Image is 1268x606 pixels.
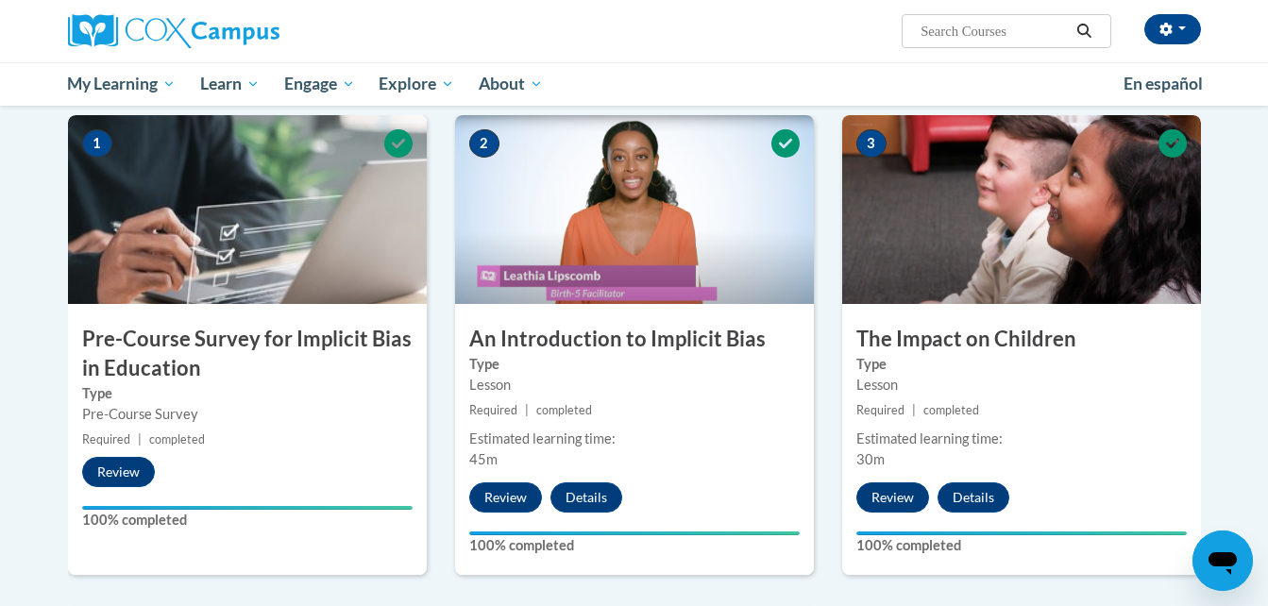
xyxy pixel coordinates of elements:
[82,510,413,530] label: 100% completed
[469,531,800,535] div: Your progress
[82,457,155,487] button: Review
[1192,530,1253,591] iframe: Button to launch messaging window
[366,62,466,106] a: Explore
[1070,20,1098,42] button: Search
[842,325,1201,354] h3: The Impact on Children
[82,383,413,404] label: Type
[536,403,592,417] span: completed
[284,73,355,95] span: Engage
[550,482,622,513] button: Details
[919,20,1070,42] input: Search Courses
[272,62,367,106] a: Engage
[200,73,260,95] span: Learn
[1124,74,1203,93] span: En español
[379,73,454,95] span: Explore
[469,451,498,467] span: 45m
[856,403,905,417] span: Required
[138,432,142,446] span: |
[923,403,979,417] span: completed
[82,404,413,425] div: Pre-Course Survey
[1111,64,1215,104] a: En español
[469,482,542,513] button: Review
[856,482,929,513] button: Review
[469,535,800,556] label: 100% completed
[82,129,112,158] span: 1
[40,62,1229,106] div: Main menu
[479,73,543,95] span: About
[469,354,800,375] label: Type
[68,14,427,48] a: Cox Campus
[56,62,189,106] a: My Learning
[856,429,1187,449] div: Estimated learning time:
[856,375,1187,396] div: Lesson
[82,432,130,446] span: Required
[466,62,555,106] a: About
[188,62,272,106] a: Learn
[455,115,814,304] img: Course Image
[68,14,279,48] img: Cox Campus
[856,531,1187,535] div: Your progress
[856,451,885,467] span: 30m
[938,482,1009,513] button: Details
[856,354,1187,375] label: Type
[68,115,427,304] img: Course Image
[525,403,529,417] span: |
[912,403,916,417] span: |
[67,73,176,95] span: My Learning
[842,115,1201,304] img: Course Image
[82,506,413,510] div: Your progress
[469,403,517,417] span: Required
[856,129,887,158] span: 3
[469,429,800,449] div: Estimated learning time:
[469,129,499,158] span: 2
[469,375,800,396] div: Lesson
[149,432,205,446] span: completed
[455,325,814,354] h3: An Introduction to Implicit Bias
[856,535,1187,556] label: 100% completed
[68,325,427,383] h3: Pre-Course Survey for Implicit Bias in Education
[1144,14,1201,44] button: Account Settings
